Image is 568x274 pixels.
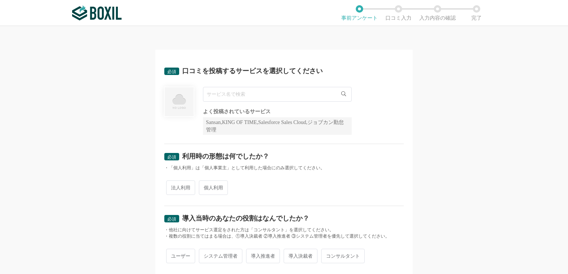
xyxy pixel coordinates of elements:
[246,249,280,263] span: 導入推進者
[164,233,404,239] div: ・複数の役割に当てはまる場合は、①導入決裁者 ②導入推進者 ③システム管理者を優先して選択してください。
[167,216,176,222] span: 必須
[164,227,404,233] div: ・他社に向けてサービス選定をされた方は「コンサルタント」を選択してください。
[164,165,404,171] div: ・「個人利用」は「個人事業主」として利用した場合にのみ選択してください。
[457,5,496,21] li: 完了
[203,87,352,102] input: サービス名で検索
[167,69,176,74] span: 必須
[182,153,269,160] div: 利用時の形態は何でしたか？
[72,6,122,20] img: ボクシルSaaS_ロゴ
[199,249,242,263] span: システム管理者
[166,180,195,195] span: 法人利用
[182,68,323,74] div: 口コミを投稿するサービスを選択してください
[182,215,309,222] div: 導入当時のあなたの役割はなんでしたか？
[203,109,352,114] div: よく投稿されているサービス
[199,180,228,195] span: 個人利用
[379,5,418,21] li: 口コミ入力
[321,249,365,263] span: コンサルタント
[284,249,317,263] span: 導入決裁者
[340,5,379,21] li: 事前アンケート
[166,249,195,263] span: ユーザー
[203,117,352,135] div: Sansan,KING OF TIME,Salesforce Sales Cloud,ジョブカン勤怠管理
[418,5,457,21] li: 入力内容の確認
[167,154,176,160] span: 必須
